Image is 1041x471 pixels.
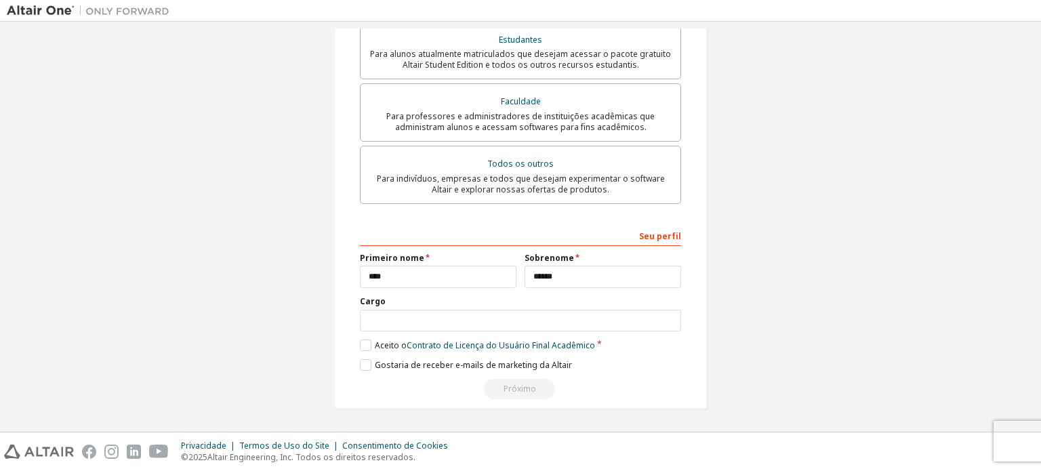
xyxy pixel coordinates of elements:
font: Estudantes [499,34,542,45]
font: Aceito o [375,340,407,351]
font: Para professores e administradores de instituições acadêmicas que administram alunos e acessam so... [386,110,655,133]
font: Todos os outros [487,158,554,169]
font: 2025 [188,451,207,463]
font: Gostaria de receber e-mails de marketing da Altair [375,359,572,371]
font: Altair Engineering, Inc. Todos os direitos reservados. [207,451,415,463]
font: Sobrenome [525,252,574,264]
font: Faculdade [501,96,541,107]
img: facebook.svg [82,445,96,459]
font: Para alunos atualmente matriculados que desejam acessar o pacote gratuito Altair Student Edition ... [370,48,671,70]
img: linkedin.svg [127,445,141,459]
img: youtube.svg [149,445,169,459]
font: Acadêmico [552,340,595,351]
font: Cargo [360,295,386,307]
font: Consentimento de Cookies [342,440,448,451]
font: Primeiro nome [360,252,424,264]
img: Altair Um [7,4,176,18]
font: Para indivíduos, empresas e todos que desejam experimentar o software Altair e explorar nossas of... [377,173,665,195]
font: Termos de Uso do Site [239,440,329,451]
img: instagram.svg [104,445,119,459]
font: Seu perfil [639,230,681,242]
div: Please wait while checking email ... [360,379,681,399]
img: altair_logo.svg [4,445,74,459]
font: © [181,451,188,463]
font: Contrato de Licença do Usuário Final [407,340,550,351]
font: Privacidade [181,440,226,451]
